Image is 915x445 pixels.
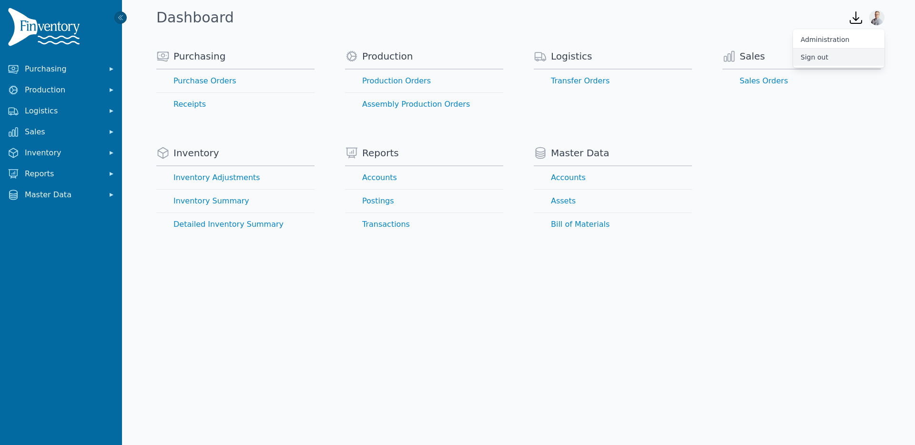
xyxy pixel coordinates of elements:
a: Transactions [345,213,503,236]
a: Receipts [156,93,315,116]
span: Inventory [173,146,219,160]
button: Purchasing [4,60,118,79]
a: Administration [793,31,884,48]
span: Reports [25,168,101,180]
span: Logistics [25,105,101,117]
button: Sales [4,122,118,142]
a: Inventory Summary [156,190,315,212]
span: Production [362,50,413,63]
a: Inventory Adjustments [156,166,315,189]
span: Production [25,84,101,96]
img: Finventory [8,8,84,50]
a: Postings [345,190,503,212]
a: Purchase Orders [156,70,315,92]
span: Logistics [551,50,592,63]
button: Inventory [4,143,118,162]
a: Assembly Production Orders [345,93,503,116]
button: Sign out [793,49,884,66]
button: Production [4,81,118,100]
a: Assets [534,190,692,212]
span: Sales [740,50,765,63]
h1: Dashboard [156,9,234,26]
span: Master Data [25,189,101,201]
button: Logistics [4,101,118,121]
a: Accounts [534,166,692,189]
span: Sales [25,126,101,138]
a: Accounts [345,166,503,189]
span: Purchasing [25,63,101,75]
a: Bill of Materials [534,213,692,236]
button: Master Data [4,185,118,204]
a: Sales Orders [722,70,881,92]
button: Reports [4,164,118,183]
a: Transfer Orders [534,70,692,92]
span: Purchasing [173,50,225,63]
span: Master Data [551,146,609,160]
span: Reports [362,146,399,160]
span: Inventory [25,147,101,159]
a: Detailed Inventory Summary [156,213,315,236]
img: Joshua Benton [869,10,884,25]
a: Production Orders [345,70,503,92]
